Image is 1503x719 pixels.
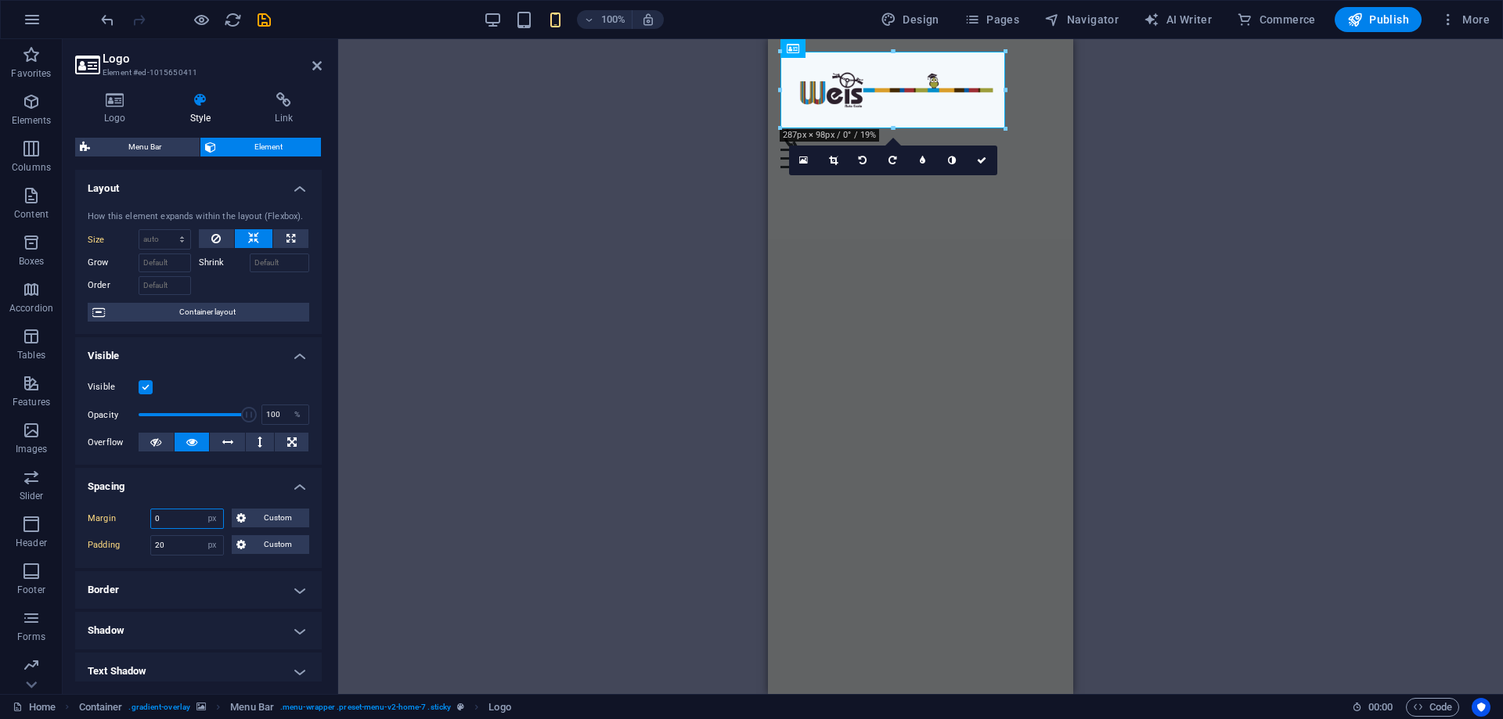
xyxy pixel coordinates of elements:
span: Pages [964,12,1019,27]
p: Accordion [9,302,53,315]
p: Slider [20,490,44,502]
span: : [1379,701,1382,713]
span: Click to select. Double-click to edit [488,698,510,717]
span: Design [881,12,939,27]
input: Default [250,253,310,272]
button: Custom [232,535,309,554]
p: Columns [12,161,51,174]
span: 00 00 [1368,698,1393,717]
i: This element contains a background [196,703,206,711]
span: Click to select. Double-click to edit [230,698,274,717]
label: Overflow [88,433,139,452]
button: save [254,10,273,29]
div: % [287,405,308,424]
h4: Spacing [75,468,322,496]
i: Save (Ctrl+S) [255,11,273,29]
button: Usercentrics [1472,698,1490,717]
span: Container layout [110,303,305,322]
button: Code [1406,698,1459,717]
h4: Border [75,571,322,609]
h2: Logo [103,52,322,66]
nav: breadcrumb [79,698,511,717]
a: Click to cancel selection. Double-click to open Pages [13,698,56,717]
span: Click to select. Double-click to edit [79,698,123,717]
h4: Link [246,92,322,125]
h3: Element #ed-1015650411 [103,66,290,80]
p: Tables [17,349,45,361]
span: . menu-wrapper .preset-menu-v2-home-7 .sticky [280,698,451,717]
a: Select files from the file manager, stock photos, or upload file(s) [789,146,819,175]
span: . gradient-overlay [128,698,190,717]
label: Grow [88,253,139,272]
p: Forms [17,631,45,643]
input: Default [139,276,191,295]
button: Container layout [88,303,309,322]
span: Navigator [1044,12,1119,27]
button: Pages [958,7,1025,32]
span: Commerce [1237,12,1316,27]
button: Element [200,138,321,156]
button: Menu Bar [75,138,200,156]
p: Elements [12,114,52,127]
label: Order [88,276,139,295]
span: More [1440,12,1490,27]
button: Custom [232,509,309,527]
button: Commerce [1231,7,1322,32]
p: Footer [17,584,45,596]
p: Features [13,396,50,408]
label: Padding [88,536,150,555]
button: reload [223,10,242,29]
button: undo [98,10,117,29]
a: Confirm ( Ctrl ⏎ ) [968,146,997,175]
h4: Text Shadow [75,652,322,690]
span: Element [221,138,316,156]
p: Header [16,537,47,549]
a: Blur [908,146,938,175]
label: Visible [88,378,139,397]
div: How this element expands within the layout (Flexbox). [88,210,309,224]
button: More [1434,7,1496,32]
p: Content [14,208,49,221]
i: On resize automatically adjust zoom level to fit chosen device. [641,13,655,27]
label: Margin [88,509,150,528]
label: Size [88,235,139,244]
span: Custom [250,509,305,527]
span: Publish [1347,12,1409,27]
span: AI Writer [1144,12,1212,27]
a: Greyscale [938,146,968,175]
h4: Style [161,92,247,125]
a: Crop mode [819,146,849,175]
h6: Session time [1352,698,1393,717]
a: Rotate left 90° [849,146,878,175]
h4: Shadow [75,612,322,649]
p: Boxes [19,255,45,268]
button: Design [874,7,946,32]
span: Menu Bar [95,138,195,156]
a: Rotate right 90° [878,146,908,175]
span: Code [1413,698,1452,717]
input: Default [139,253,191,272]
h4: Layout [75,170,322,198]
button: AI Writer [1137,7,1218,32]
button: 100% [577,10,633,29]
button: Publish [1335,7,1422,32]
i: Undo: Change margin (Ctrl+Z) [99,11,117,29]
button: Navigator [1038,7,1125,32]
h4: Logo [75,92,161,125]
h4: Visible [75,337,322,365]
label: Shrink [199,253,250,272]
label: Opacity [88,411,139,419]
p: Images [16,443,48,455]
div: Design (Ctrl+Alt+Y) [874,7,946,32]
span: Custom [250,535,305,554]
p: Favorites [11,67,51,80]
i: This element is a customizable preset [457,703,464,711]
h6: 100% [600,10,625,29]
